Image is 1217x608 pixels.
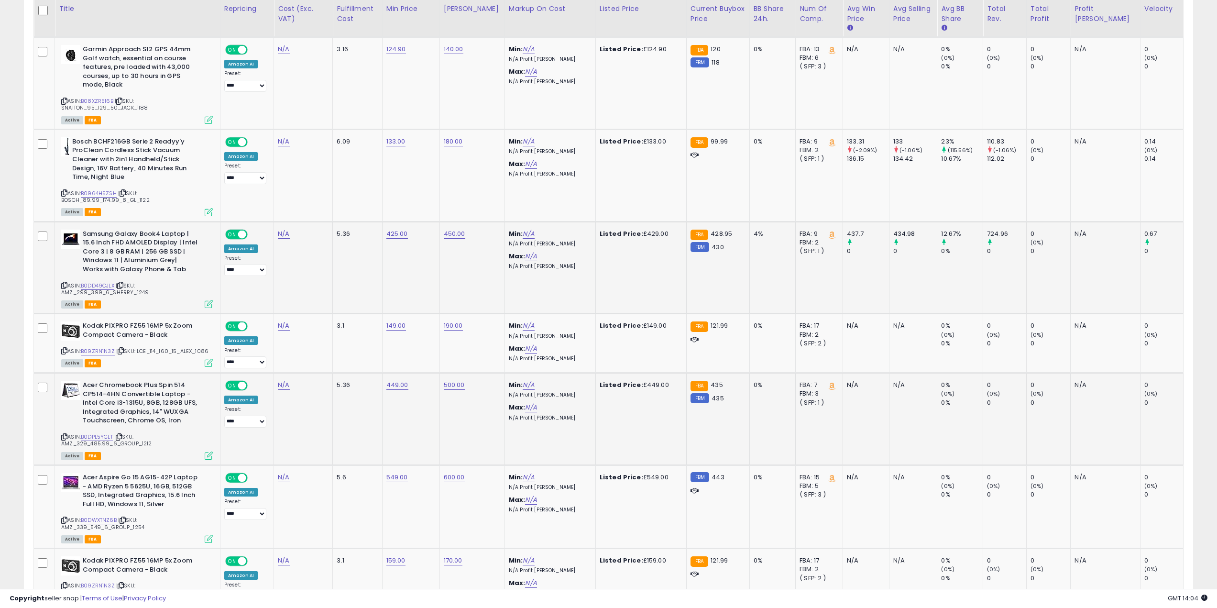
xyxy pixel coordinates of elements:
a: N/A [523,137,534,146]
span: FBA [85,452,101,460]
div: Preset: [224,163,266,184]
a: N/A [278,229,289,239]
b: Min: [509,44,523,54]
img: 41T8xBcN3YL._SL40_.jpg [61,321,80,341]
small: (0%) [1031,390,1044,398]
div: 133.31 [847,137,889,146]
small: FBA [691,137,708,148]
small: FBA [691,230,708,240]
div: Cost (Exc. VAT) [278,4,329,24]
div: 112.02 [987,155,1026,163]
img: 31LnqdxlKWS._SL40_.jpg [61,137,70,156]
div: Min Price [386,4,436,14]
a: 133.00 [386,137,406,146]
div: 133 [893,137,937,146]
a: N/A [523,556,534,565]
div: Fulfillment Cost [337,4,378,24]
div: 5.36 [337,230,374,238]
b: Garmin Approach S12 GPS 44mm Golf watch, essential on course features, pre loaded with 43,000 cou... [83,45,199,92]
span: OFF [246,230,262,238]
b: Min: [509,473,523,482]
div: ( SFP: 2 ) [800,339,835,348]
div: FBA: 9 [800,230,835,238]
div: 110.83 [987,137,1026,146]
div: 0 [1031,137,1071,146]
span: | SKU: AMZ_299_399_6_SHERRY_1249 [61,282,149,296]
div: Profit [PERSON_NAME] [1074,4,1136,24]
span: OFF [246,322,262,331]
div: 0 [1144,398,1183,407]
div: 4% [754,230,789,238]
p: N/A Profit [PERSON_NAME] [509,392,588,398]
div: 0.14 [1144,155,1183,163]
span: 428.95 [711,229,732,238]
p: N/A Profit [PERSON_NAME] [509,56,588,63]
span: | SKU: BOSCH_89.99_174.99_8_GL_1122 [61,189,150,204]
div: 0% [754,45,789,54]
span: All listings currently available for purchase on Amazon [61,535,83,543]
div: Preset: [224,406,266,428]
div: ASIN: [61,473,213,542]
small: (0%) [1031,331,1044,339]
span: All listings currently available for purchase on Amazon [61,452,83,460]
div: Amazon AI [224,244,258,253]
a: N/A [278,380,289,390]
div: 0 [987,398,1026,407]
b: Min: [509,321,523,330]
div: 0 [1031,381,1071,389]
div: ASIN: [61,45,213,123]
div: 0 [987,62,1026,71]
p: N/A Profit [PERSON_NAME] [509,78,588,85]
a: B0DWXTNZ6B [81,516,117,524]
div: ASIN: [61,381,213,459]
a: N/A [525,159,537,169]
span: 435 [712,394,724,403]
div: £549.00 [600,473,679,482]
span: FBA [85,300,101,309]
span: 120 [711,44,720,54]
img: 31BR0JHjm6L._SL40_.jpg [61,230,80,249]
p: N/A Profit [PERSON_NAME] [509,355,588,362]
b: Max: [509,159,526,168]
div: 0 [1031,339,1071,348]
div: FBM: 2 [800,331,835,339]
small: (-1.06%) [899,146,922,154]
div: 3.16 [337,45,374,54]
span: OFF [246,474,262,482]
div: Preset: [224,255,266,276]
div: ASIN: [61,321,213,366]
div: 5.36 [337,381,374,389]
a: 500.00 [444,380,465,390]
small: (0%) [1144,390,1158,398]
b: Max: [509,252,526,261]
small: (0%) [1031,482,1044,490]
div: FBM: 2 [800,146,835,155]
div: 0 [987,321,1026,330]
b: Min: [509,380,523,389]
span: All listings currently available for purchase on Amazon [61,116,83,124]
p: N/A Profit [PERSON_NAME] [509,148,588,155]
span: ON [226,46,238,54]
b: Max: [509,67,526,76]
span: 121.99 [711,321,728,330]
b: Listed Price: [600,380,643,389]
div: 0 [1144,490,1183,499]
div: 0 [1144,321,1183,330]
div: N/A [893,321,930,330]
span: 435 [711,380,723,389]
div: 0% [754,321,789,330]
span: OFF [246,46,262,54]
small: FBM [691,472,709,482]
a: 190.00 [444,321,463,331]
a: 180.00 [444,137,463,146]
small: (0%) [987,331,1000,339]
small: (0%) [1144,146,1158,154]
div: 724.96 [987,230,1026,238]
small: (115.56%) [948,146,973,154]
small: (-2.09%) [853,146,877,154]
div: 0% [941,473,983,482]
small: (0%) [1031,239,1044,246]
div: N/A [847,45,882,54]
div: Avg Win Price [847,4,885,24]
div: 0 [1031,155,1071,163]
